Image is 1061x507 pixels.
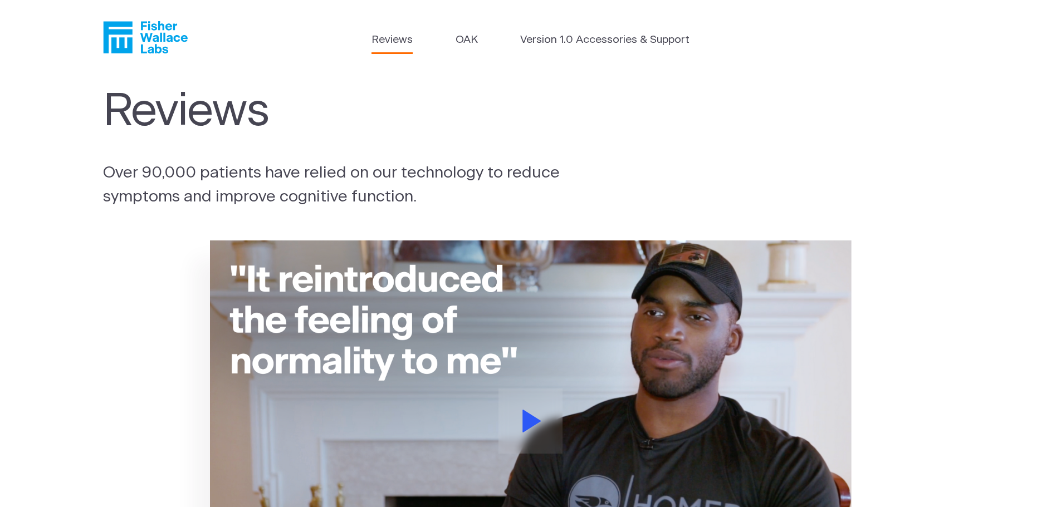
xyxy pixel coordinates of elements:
[522,410,541,432] svg: Play
[103,86,584,139] h1: Reviews
[371,32,413,48] a: Reviews
[103,161,590,209] p: Over 90,000 patients have relied on our technology to reduce symptoms and improve cognitive funct...
[520,32,690,48] a: Version 1.0 Accessories & Support
[456,32,478,48] a: OAK
[103,21,188,53] a: Fisher Wallace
